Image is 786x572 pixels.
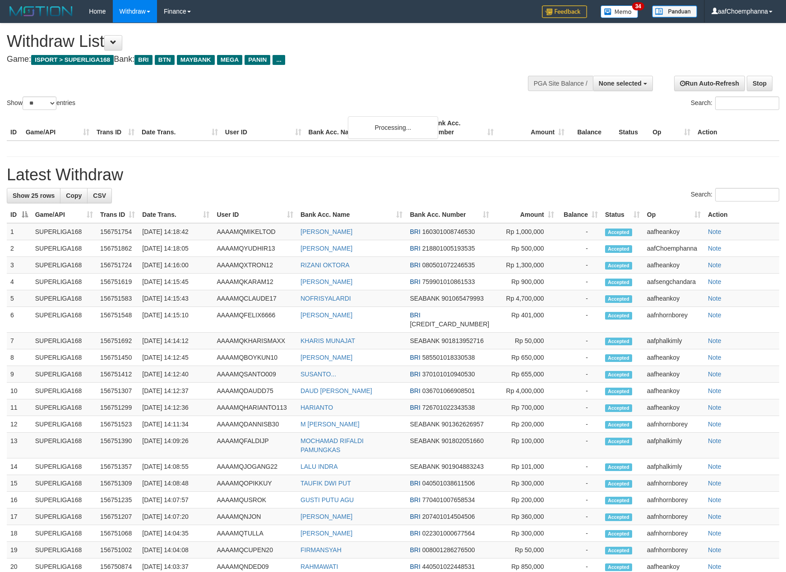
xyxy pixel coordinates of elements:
[410,295,439,302] span: SEABANK
[245,55,270,65] span: PANIN
[213,492,297,508] td: AAAAMQUSROK
[139,240,213,257] td: [DATE] 14:18:05
[139,525,213,542] td: [DATE] 14:04:35
[558,290,601,307] td: -
[708,496,721,503] a: Note
[694,115,779,141] th: Action
[593,76,653,91] button: None selected
[422,371,475,378] span: Copy 370101010940530 to clipboard
[708,295,721,302] a: Note
[301,513,352,520] a: [PERSON_NAME]
[139,475,213,492] td: [DATE] 14:08:48
[97,492,139,508] td: 156751235
[97,508,139,525] td: 156751207
[7,206,32,223] th: ID: activate to sort column descending
[32,458,97,475] td: SUPERLIGA168
[410,437,439,444] span: SEABANK
[410,320,489,328] span: Copy 616301004351506 to clipboard
[139,349,213,366] td: [DATE] 14:12:45
[691,188,779,201] label: Search:
[747,76,772,91] a: Stop
[643,458,704,475] td: aafphalkimly
[542,5,587,18] img: Feedback.jpg
[497,115,568,141] th: Amount
[410,354,420,361] span: BRI
[708,421,721,428] a: Note
[410,228,420,235] span: BRI
[643,525,704,542] td: aafnhornborey
[643,475,704,492] td: aafnhornborey
[139,257,213,274] td: [DATE] 14:16:00
[643,383,704,399] td: aafheankoy
[558,475,601,492] td: -
[605,262,632,270] span: Accepted
[32,274,97,290] td: SUPERLIGA168
[422,245,475,252] span: Copy 218801005193535 to clipboard
[32,383,97,399] td: SUPERLIGA168
[441,463,483,470] span: Copy 901904883243 to clipboard
[643,206,704,223] th: Op: activate to sort column ascending
[301,311,352,319] a: [PERSON_NAME]
[493,223,557,240] td: Rp 1,000,000
[410,530,420,537] span: BRI
[558,349,601,366] td: -
[708,563,721,570] a: Note
[32,525,97,542] td: SUPERLIGA168
[213,240,297,257] td: AAAAMQYUDHIR13
[93,115,138,141] th: Trans ID
[7,5,75,18] img: MOTION_logo.png
[422,278,475,285] span: Copy 759901010861533 to clipboard
[213,399,297,416] td: AAAAMQHARIANTO113
[7,223,32,240] td: 1
[410,463,439,470] span: SEABANK
[7,525,32,542] td: 18
[213,307,297,333] td: AAAAMQFELIX6666
[139,383,213,399] td: [DATE] 14:12:37
[22,115,93,141] th: Game/API
[97,307,139,333] td: 156751548
[213,290,297,307] td: AAAAMQCLAUDE17
[493,525,557,542] td: Rp 300,000
[558,399,601,416] td: -
[213,333,297,349] td: AAAAMQKHARISMAXX
[558,458,601,475] td: -
[410,278,420,285] span: BRI
[139,290,213,307] td: [DATE] 14:15:43
[605,463,632,471] span: Accepted
[493,383,557,399] td: Rp 4,000,000
[97,290,139,307] td: 156751583
[601,5,638,18] img: Button%20Memo.svg
[691,96,779,110] label: Search:
[23,96,56,110] select: Showentries
[708,228,721,235] a: Note
[134,55,152,65] span: BRI
[558,223,601,240] td: -
[32,290,97,307] td: SUPERLIGA168
[708,437,721,444] a: Note
[31,55,114,65] span: ISPORT > SUPERLIGA168
[97,240,139,257] td: 156751862
[674,76,745,91] a: Run Auto-Refresh
[7,240,32,257] td: 2
[410,245,420,252] span: BRI
[643,399,704,416] td: aafheankoy
[708,530,721,537] a: Note
[7,349,32,366] td: 8
[32,307,97,333] td: SUPERLIGA168
[97,458,139,475] td: 156751357
[493,290,557,307] td: Rp 4,700,000
[301,245,352,252] a: [PERSON_NAME]
[32,433,97,458] td: SUPERLIGA168
[493,333,557,349] td: Rp 50,000
[605,354,632,362] span: Accepted
[704,206,779,223] th: Action
[301,437,364,453] a: MOCHAMAD RIFALDI PAMUNGKAS
[649,115,694,141] th: Op
[97,416,139,433] td: 156751523
[139,433,213,458] td: [DATE] 14:09:26
[708,546,721,554] a: Note
[410,337,439,344] span: SEABANK
[652,5,697,18] img: panduan.png
[422,387,475,394] span: Copy 036701066908501 to clipboard
[605,404,632,412] span: Accepted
